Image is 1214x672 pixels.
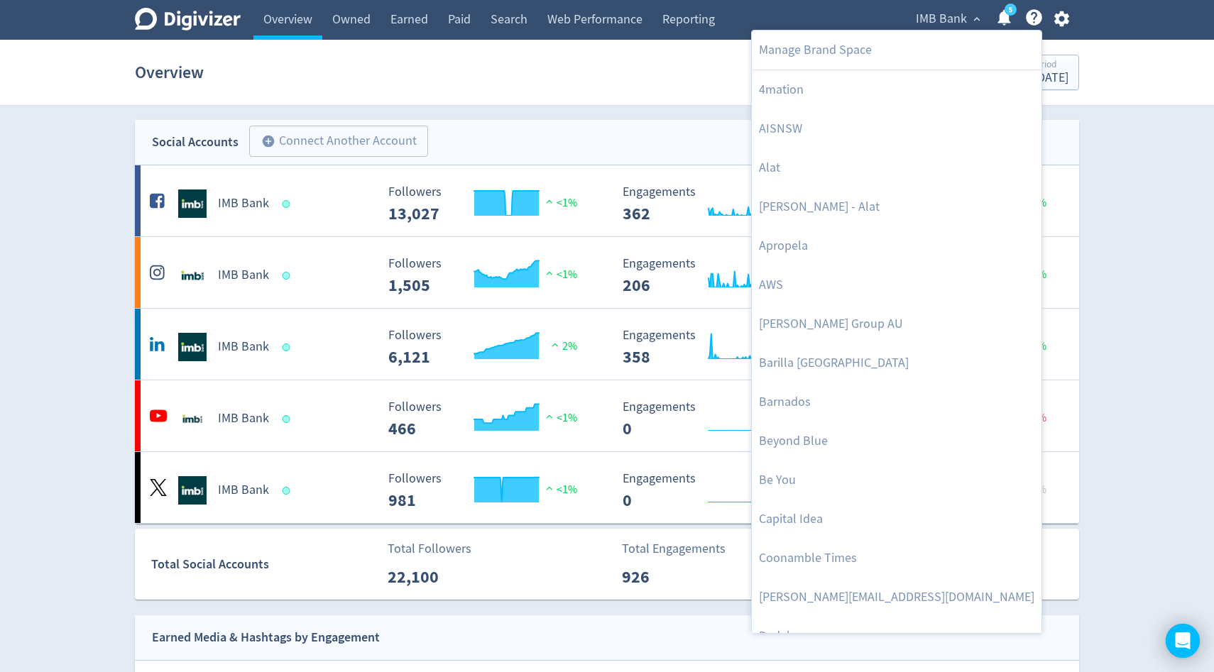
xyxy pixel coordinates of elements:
a: AISNSW [752,109,1041,148]
a: Coonamble Times [752,539,1041,578]
a: Apropela [752,226,1041,265]
a: 4mation [752,70,1041,109]
div: Open Intercom Messenger [1166,624,1200,658]
a: [PERSON_NAME][EMAIL_ADDRESS][DOMAIN_NAME] [752,578,1041,617]
a: Dedalus [752,617,1041,656]
a: Capital Idea [752,500,1041,539]
a: Be You [752,461,1041,500]
a: Manage Brand Space [752,31,1041,70]
a: Beyond Blue [752,422,1041,461]
a: [PERSON_NAME] - Alat [752,187,1041,226]
a: Barilla [GEOGRAPHIC_DATA] [752,343,1041,382]
a: Alat [752,148,1041,187]
a: Barnados [752,382,1041,422]
a: [PERSON_NAME] Group AU [752,304,1041,343]
a: AWS [752,265,1041,304]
